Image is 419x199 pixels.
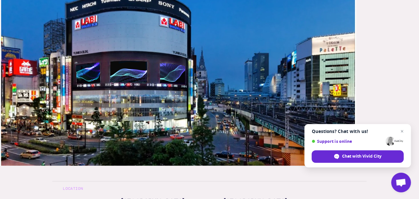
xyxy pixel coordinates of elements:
[52,181,366,196] h3: Location
[312,139,383,144] span: Support is online
[342,153,382,159] span: Chat with Vivid City
[312,150,404,163] div: Chat with Vivid City
[398,127,406,135] span: Close chat
[391,173,411,192] div: Open chat
[312,129,404,134] span: Questions? Chat with us!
